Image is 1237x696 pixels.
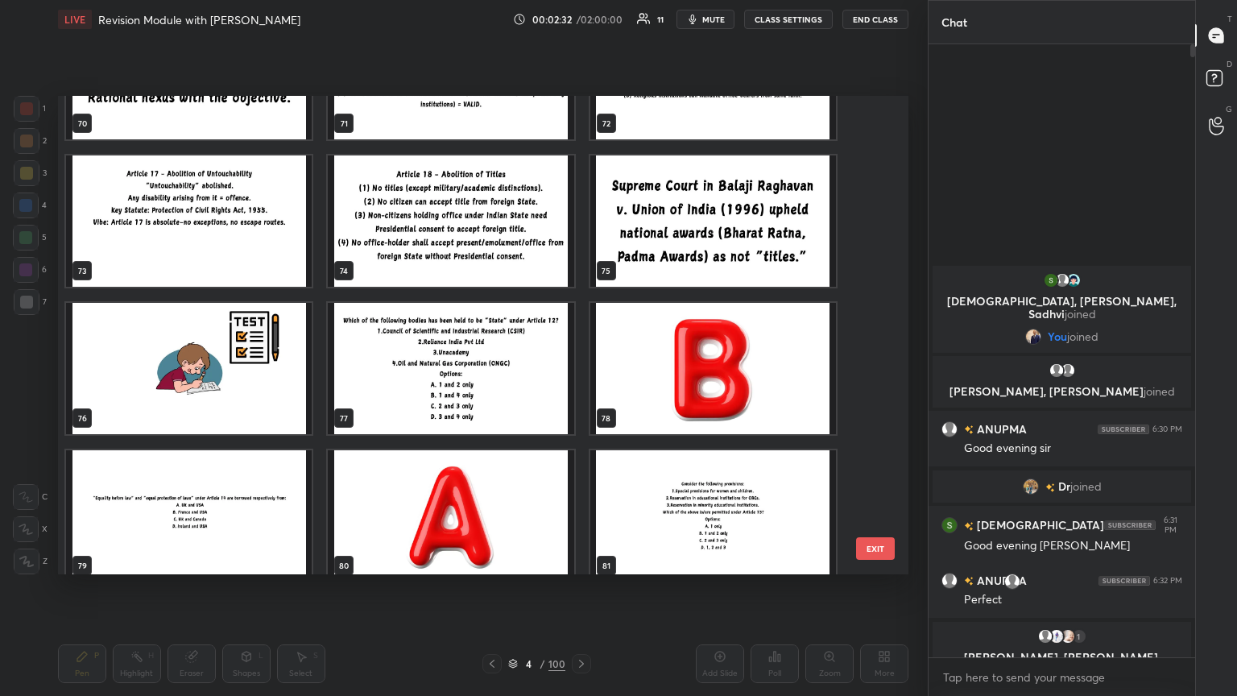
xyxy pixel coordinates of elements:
div: 6:32 PM [1153,576,1182,586]
div: 5 [13,225,47,251]
span: joined [1070,480,1102,493]
img: 1756990878TIWFEM.pdf [328,8,573,139]
img: 1756990878TIWFEM.pdf [66,155,312,287]
p: [PERSON_NAME], [PERSON_NAME], [PERSON_NAME] [942,651,1181,677]
img: default.png [1004,574,1020,590]
div: 11 [657,15,664,23]
img: 1756990878TIWFEM.pdf [328,155,573,287]
h4: Revision Module with [PERSON_NAME] [98,12,300,27]
div: grid [58,96,880,574]
p: D [1227,58,1232,70]
img: 3 [941,517,958,533]
div: Perfect [964,592,1182,608]
p: T [1227,13,1232,25]
img: default.png [1037,628,1053,644]
img: 4P8fHbbgJtejmAAAAAElFTkSuQmCC [1098,425,1149,434]
img: 3 [1043,272,1059,288]
img: default.png [1049,362,1065,379]
div: Good evening [PERSON_NAME] [964,538,1182,554]
img: default.png [941,573,958,589]
img: 4P8fHbbgJtejmAAAAAElFTkSuQmCC [1098,576,1150,586]
img: 1756990878TIWFEM.pdf [66,450,312,582]
h6: ANUPMA [974,572,1027,589]
span: Dr [1058,480,1070,493]
div: Good evening sir [964,441,1182,457]
img: 96702202_E9A8E2BE-0D98-441E-80EF-63D756C1DCC8.png [1065,272,1082,288]
div: Z [14,549,48,574]
div: 4 [521,659,537,669]
img: 9ba1ac57d3d24bae9073479ade022474.jpg [1023,478,1039,495]
div: / [540,659,545,669]
img: no-rating-badge.077c3623.svg [964,425,974,434]
button: EXIT [856,537,895,560]
div: 2 [14,128,47,154]
img: default.png [1060,362,1076,379]
img: 1756990878TIWFEM.pdf [66,8,312,139]
button: mute [676,10,734,29]
p: [DEMOGRAPHIC_DATA], [PERSON_NAME], Sadhvi [942,295,1181,321]
img: no-rating-badge.077c3623.svg [964,522,974,531]
div: 1 [14,96,46,122]
div: X [13,516,48,542]
p: [PERSON_NAME], [PERSON_NAME] [942,385,1181,398]
div: 1 [1071,628,1087,644]
img: default.png [1054,272,1070,288]
div: 100 [548,657,565,671]
img: 1756990878TIWFEM.pdf [590,155,836,287]
div: 7 [14,289,47,315]
h6: [DEMOGRAPHIC_DATA] [974,517,1104,534]
span: You [1048,330,1067,343]
div: 4 [13,193,47,218]
div: 3 [14,160,47,186]
img: 1756990878TIWFEM.pdf [328,450,573,582]
img: 1756990878TIWFEM.pdf [590,303,836,434]
img: default.png [941,421,958,437]
p: G [1226,103,1232,115]
button: CLASS SETTINGS [744,10,833,29]
img: 1756990878TIWFEM.pdf [590,8,836,139]
div: 6:31 PM [1159,516,1182,535]
span: joined [1065,306,1096,321]
div: 6:30 PM [1152,425,1182,434]
img: 1756990878TIWFEM.pdf [590,450,836,582]
img: 1756990878TIWFEM.pdf [328,303,573,434]
img: 1756990878TIWFEM.pdf [66,303,312,434]
img: 5861a47a71f9447d96050a15b4452549.jpg [1025,329,1041,345]
span: joined [1067,330,1098,343]
button: End Class [842,10,908,29]
p: Chat [929,1,980,43]
img: no-rating-badge.077c3623.svg [1045,483,1055,492]
div: C [13,484,48,510]
div: 6 [13,257,47,283]
h6: ANUPMA [974,420,1027,437]
img: 4P8fHbbgJtejmAAAAAElFTkSuQmCC [1104,520,1156,530]
div: LIVE [58,10,92,29]
img: no-rating-badge.077c3623.svg [964,577,974,586]
img: f0d9149a46c94c62b5e0eafd097a47f0.jpg [1049,628,1065,644]
div: grid [929,263,1195,657]
img: c1b9e89707e147eaa89f2be8e0dd2ab5.jpg [1060,628,1076,644]
span: joined [1144,383,1175,399]
span: mute [702,14,725,25]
